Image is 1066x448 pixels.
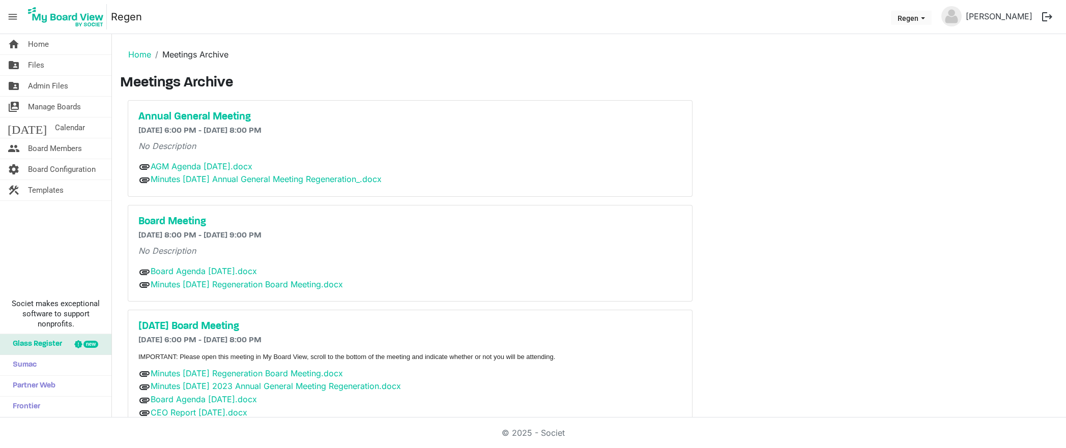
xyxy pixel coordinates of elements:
span: Calendar [55,117,85,138]
span: menu [3,7,22,26]
span: attachment [138,279,151,291]
span: attachment [138,407,151,419]
span: [DATE] [8,117,47,138]
span: IMPORTANT: Please open this meeting in My Board View, scroll to the bottom of the meeting and ind... [138,353,555,361]
a: CEO Report [DATE].docx [151,407,247,417]
span: Home [28,34,49,54]
h3: Meetings Archive [120,75,1058,92]
span: Board Configuration [28,159,96,180]
span: Partner Web [8,376,55,396]
h6: [DATE] 8:00 PM - [DATE] 9:00 PM [138,231,682,241]
span: construction [8,180,20,200]
a: AGM Agenda [DATE].docx [151,161,252,171]
img: no-profile-picture.svg [941,6,962,26]
button: logout [1036,6,1058,27]
span: Templates [28,180,64,200]
span: Manage Boards [28,97,81,117]
a: Annual General Meeting [138,111,682,123]
button: Regen dropdownbutton [891,11,932,25]
a: Regen [111,7,142,27]
span: Glass Register [8,334,62,354]
span: Societ makes exceptional software to support nonprofits. [5,298,107,329]
span: attachment [138,266,151,278]
span: attachment [138,368,151,380]
span: Admin Files [28,76,68,96]
h6: [DATE] 6:00 PM - [DATE] 8:00 PM [138,126,682,136]
div: new [83,341,98,348]
a: Minutes [DATE] Regeneration Board Meeting.docx [151,368,343,378]
a: Board Agenda [DATE].docx [151,266,257,276]
span: folder_shared [8,55,20,75]
p: No Description [138,140,682,152]
a: Minutes [DATE] 2023 Annual General Meeting Regeneration.docx [151,381,401,391]
span: Frontier [8,397,40,417]
img: My Board View Logo [25,4,107,29]
a: [DATE] Board Meeting [138,320,682,333]
span: folder_shared [8,76,20,96]
span: settings [8,159,20,180]
span: attachment [138,161,151,173]
span: attachment [138,381,151,393]
a: My Board View Logo [25,4,111,29]
a: © 2025 - Societ [502,428,565,438]
span: home [8,34,20,54]
span: switch_account [8,97,20,117]
h6: [DATE] 6:00 PM - [DATE] 8:00 PM [138,336,682,345]
span: Sumac [8,355,37,375]
span: attachment [138,394,151,406]
a: Board Agenda [DATE].docx [151,394,257,404]
span: people [8,138,20,159]
span: Files [28,55,44,75]
a: [PERSON_NAME] [962,6,1036,26]
p: No Description [138,245,682,257]
a: Home [128,49,151,59]
li: Meetings Archive [151,48,228,61]
a: Minutes [DATE] Annual General Meeting Regeneration_.docx [151,174,382,184]
span: Board Members [28,138,82,159]
span: attachment [138,174,151,186]
a: Minutes [DATE] Regeneration Board Meeting.docx [151,279,343,289]
a: Board Meeting [138,216,682,228]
